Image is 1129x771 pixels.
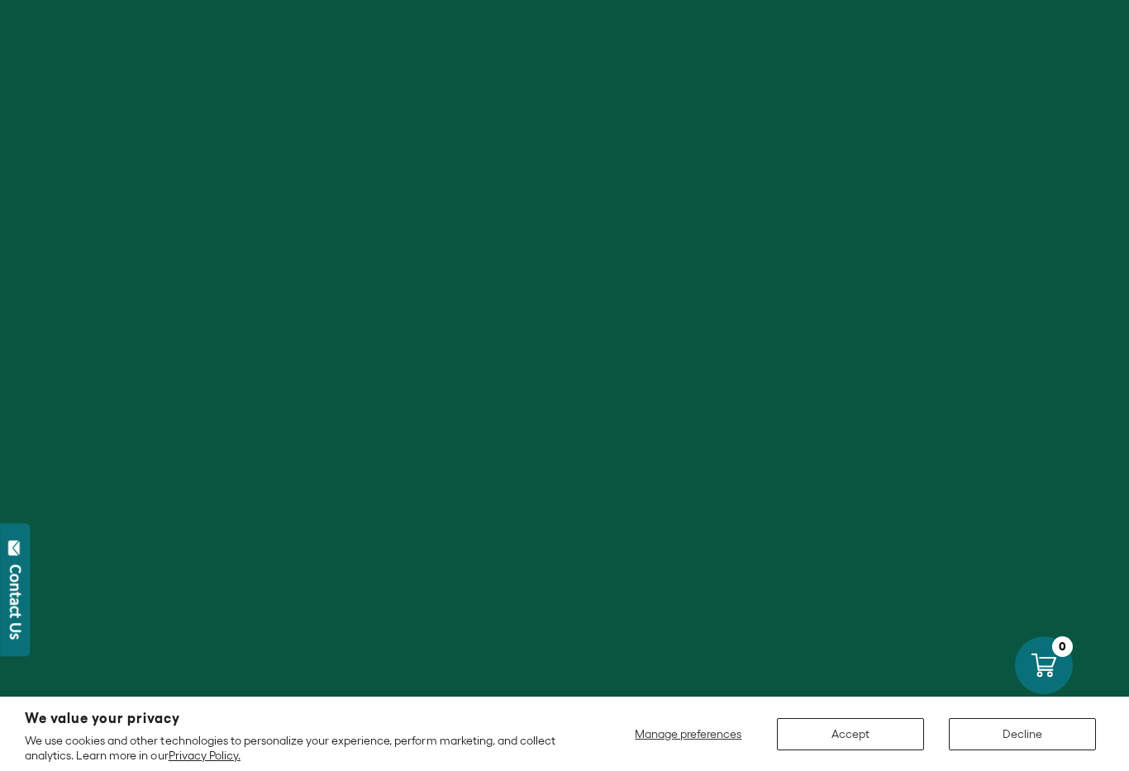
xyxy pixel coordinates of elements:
[777,718,924,750] button: Accept
[7,564,24,640] div: Contact Us
[625,718,752,750] button: Manage preferences
[25,712,571,726] h2: We value your privacy
[949,718,1096,750] button: Decline
[169,749,241,762] a: Privacy Policy.
[635,727,741,740] span: Manage preferences
[25,733,571,763] p: We use cookies and other technologies to personalize your experience, perform marketing, and coll...
[1052,636,1073,657] div: 0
